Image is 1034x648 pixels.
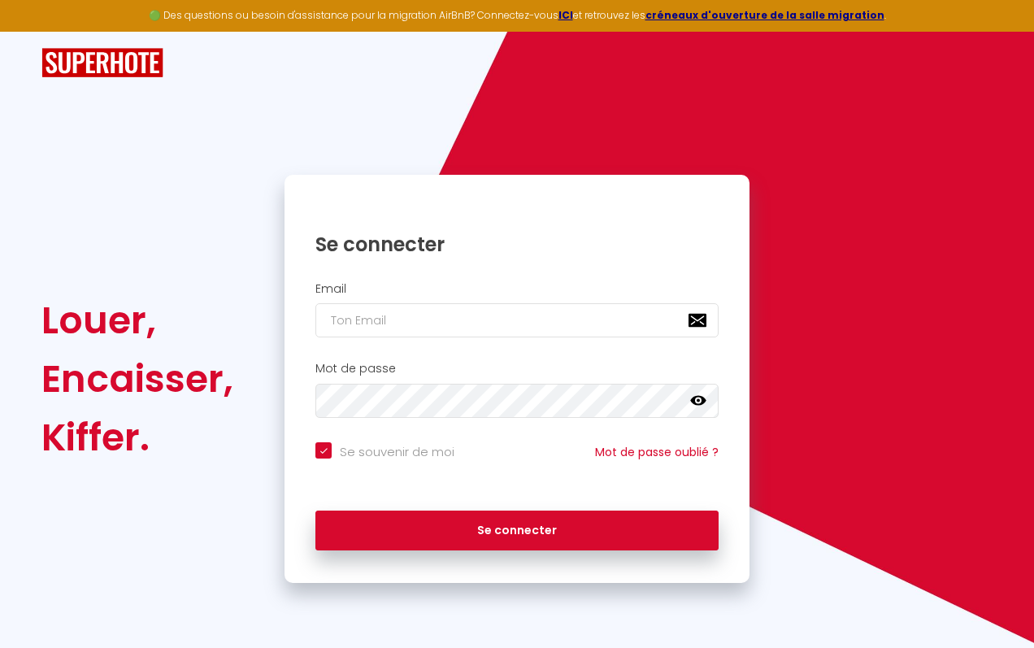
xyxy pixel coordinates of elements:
[558,8,573,22] a: ICI
[315,303,719,337] input: Ton Email
[315,362,719,376] h2: Mot de passe
[41,350,233,408] div: Encaisser,
[595,444,719,460] a: Mot de passe oublié ?
[645,8,884,22] a: créneaux d'ouverture de la salle migration
[41,408,233,467] div: Kiffer.
[315,282,719,296] h2: Email
[315,232,719,257] h1: Se connecter
[41,291,233,350] div: Louer,
[41,48,163,78] img: SuperHote logo
[315,511,719,551] button: Se connecter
